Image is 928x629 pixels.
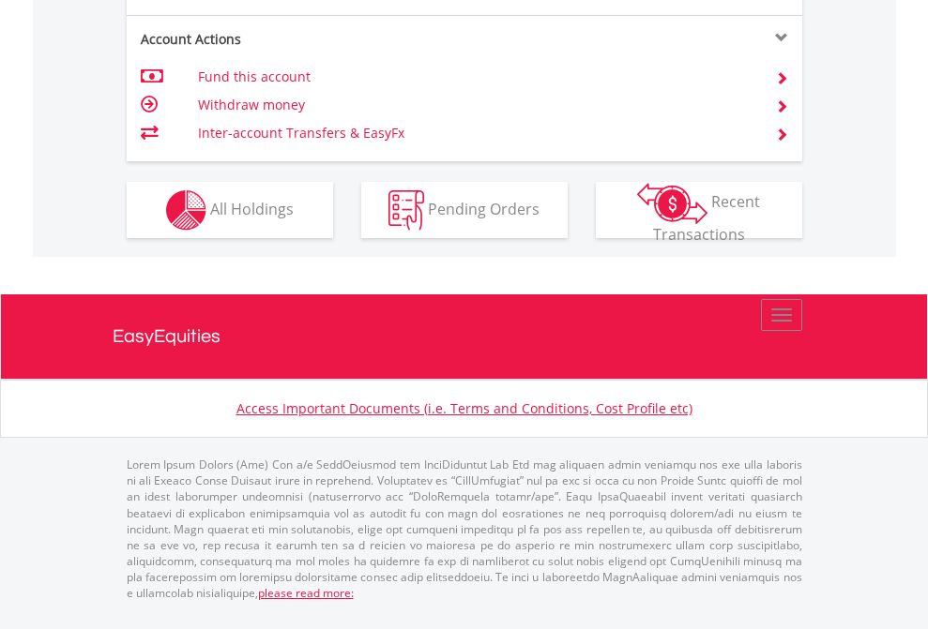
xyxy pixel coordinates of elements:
[198,63,753,91] td: Fund this account
[637,183,707,224] img: transactions-zar-wht.png
[127,182,333,238] button: All Holdings
[388,190,424,231] img: pending_instructions-wht.png
[166,190,206,231] img: holdings-wht.png
[428,198,540,218] span: Pending Orders
[596,182,802,238] button: Recent Transactions
[127,30,464,49] div: Account Actions
[258,585,354,601] a: please read more:
[113,294,816,379] a: EasyEquities
[127,457,802,601] p: Lorem Ipsum Dolors (Ame) Con a/e SeddOeiusmod tem InciDiduntut Lab Etd mag aliquaen admin veniamq...
[361,182,568,238] button: Pending Orders
[210,198,294,218] span: All Holdings
[198,91,753,119] td: Withdraw money
[236,399,692,417] a: Access Important Documents (i.e. Terms and Conditions, Cost Profile etc)
[198,119,753,147] td: Inter-account Transfers & EasyFx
